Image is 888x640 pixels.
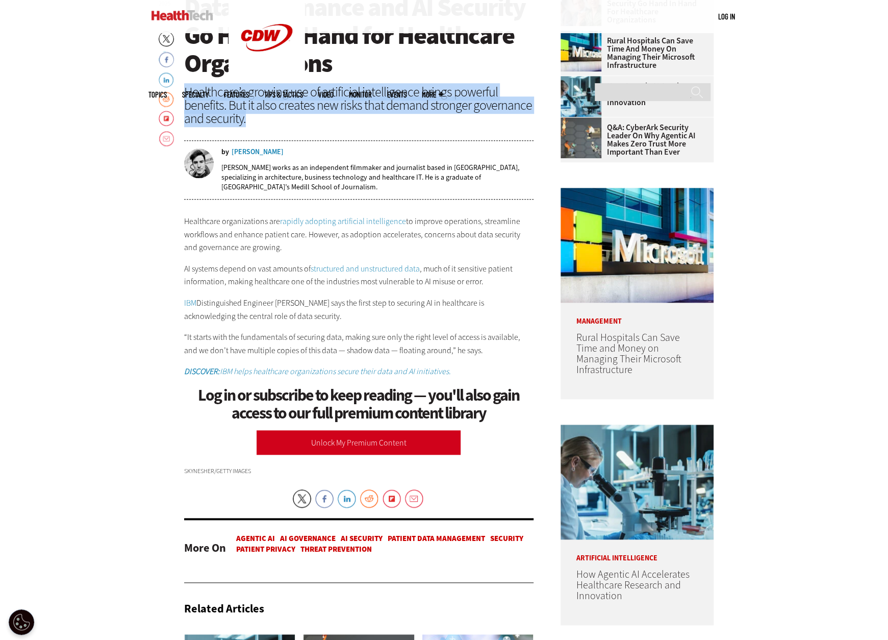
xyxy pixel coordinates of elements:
[561,425,714,539] img: scientist looks through microscope in lab
[561,124,707,156] a: Q&A: CyberArk Security Leader on Why Agentic AI Makes Zero Trust More Important Than Ever
[236,544,295,554] a: Patient Privacy
[576,568,689,603] a: How Agentic AI Accelerates Healthcare Research and Innovation
[182,91,209,99] span: Specialty
[184,149,214,178] img: nathan eddy
[561,76,601,117] img: scientist looks through microscope in lab
[561,117,601,158] img: Group of humans and robots accessing a network
[300,544,372,554] a: Threat Prevention
[184,215,534,254] p: Healthcare organizations are to improve operations, streamline workflows and enhance patient care...
[9,609,34,635] div: Cookie Settings
[184,366,451,377] a: DISCOVER:IBM helps healthcare organizations secure their data and AI initiatives.
[718,12,735,21] a: Log in
[264,91,303,99] a: Tips & Tactics
[576,331,681,377] a: Rural Hospitals Can Save Time and Money on Managing Their Microsoft Infrastructure
[184,297,534,323] p: Distinguished Engineer [PERSON_NAME] says the first step to securing AI in healthcare is acknowle...
[280,533,336,544] a: AI Governance
[232,149,284,156] a: [PERSON_NAME]
[184,386,534,422] h1: Log in or subscribe to keep reading — you'll also gain access to our full premium content library
[184,262,534,288] p: AI systems depend on vast amounts of , much of it sensitive patient information, making healthcar...
[561,76,606,84] a: scientist looks through microscope in lab
[341,533,383,544] a: AI Security
[280,216,406,227] a: rapidly adopting artificial intelligence
[561,539,714,562] p: Artificial Intelligence
[229,67,305,78] a: CDW
[561,188,714,303] img: Microsoft building
[184,603,264,614] h3: Related Articles
[257,430,461,455] a: Unlock My Premium Content
[318,91,334,99] a: Video
[387,91,407,99] a: Events
[148,91,167,99] span: Topics
[224,91,249,99] a: Features
[561,117,606,126] a: Group of humans and robots accessing a network
[388,533,485,544] a: Patient Data Management
[184,463,534,474] div: skynesher/Getty Images
[184,331,534,357] p: “It starts with the fundamentals of securing data, making sure only the right level of access is ...
[184,366,451,377] em: IBM helps healthcare organizations secure their data and AI initiatives.
[9,609,34,635] button: Open Preferences
[184,85,534,125] div: Healthcare’s growing use of artificial intelligence brings powerful benefits. But it also creates...
[490,533,523,544] a: Security
[184,298,196,308] a: IBM
[422,91,443,99] span: More
[221,149,229,156] span: by
[151,10,213,20] img: Home
[349,91,372,99] a: MonITor
[561,82,707,107] a: How Agentic AI Accelerates Healthcare Research and Innovation
[311,263,420,274] a: structured and unstructured data
[561,303,714,325] p: Management
[236,533,275,544] a: Agentic AI
[184,366,220,377] strong: DISCOVER:
[718,11,735,22] div: User menu
[221,163,534,192] p: [PERSON_NAME] works as an independent filmmaker and journalist based in [GEOGRAPHIC_DATA], specia...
